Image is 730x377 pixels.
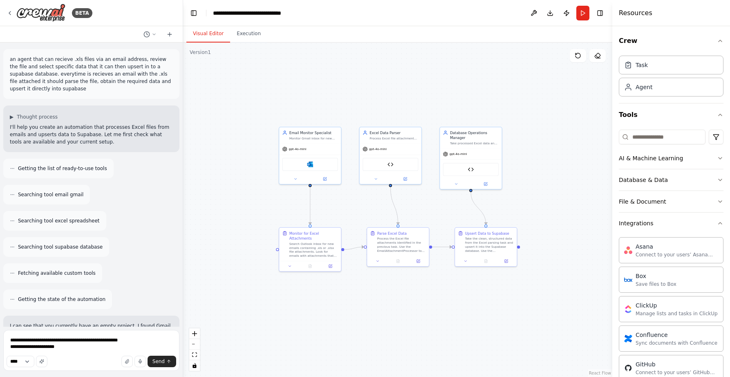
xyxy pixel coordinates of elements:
div: Manage lists and tasks in ClickUp [636,310,718,317]
div: Take the clean, structured data from the Excel parsing task and upsert it into the Supabase datab... [465,237,514,253]
div: Process Excel file attachments from emails, extract specific data columns, and transform the data... [369,136,418,140]
button: zoom out [189,339,200,350]
g: Edge from d6101654-3433-4263-a680-f3067e4520ff to 7286b052-3278-4431-babd-655936eaa51c [308,187,313,224]
div: Process the Excel file attachments identified in the previous task. Use the EmailAttachmentProces... [377,237,426,253]
button: Hide left sidebar [188,7,199,19]
div: Monitor for Excel AttachmentsSearch Outlook inbox for new emails containing .xls or .xlsx file at... [279,227,342,272]
span: Searching tool email gmail [18,191,83,198]
button: Visual Editor [186,25,230,43]
div: AI & Machine Learning [619,154,683,162]
button: Crew [619,29,723,52]
img: Logo [16,4,65,22]
div: Take processed Excel data and upsert it into the Supabase database, ensuring data integrity and h... [450,141,499,146]
button: Upload files [121,356,133,367]
button: toggle interactivity [189,360,200,371]
button: Integrations [619,213,723,234]
g: Edge from 72c623ff-0634-4324-99f5-1466d825d5e4 to e45fa0bc-a37a-41a9-b529-c697eda7d4df [468,192,488,224]
div: Email Monitor SpecialistMonitor Gmail inbox for new emails containing .xls or .xlsx file attachme... [279,127,342,184]
span: gpt-4o-mini [450,152,467,156]
div: Connect to your users’ GitHub accounts [636,369,718,376]
img: Email Attachment Processor [387,162,394,168]
button: zoom in [189,328,200,339]
button: fit view [189,350,200,360]
img: ClickUp [624,305,632,313]
span: Thought process [17,114,58,120]
div: Upsert Data to Supabase [465,231,509,236]
button: Hide right sidebar [594,7,606,19]
div: BETA [72,8,92,18]
div: Save files to Box [636,281,676,287]
button: Database & Data [619,169,723,191]
span: Searching tool excel spreadsheet [18,218,100,224]
button: AI & Machine Learning [619,148,723,169]
img: Asana [624,246,632,254]
div: Integrations [619,219,653,227]
a: React Flow attribution [589,371,611,375]
div: Connect to your users’ Asana accounts [636,251,718,258]
div: Asana [636,242,718,251]
div: Monitor for Excel Attachments [289,231,338,241]
span: Send [152,358,165,365]
div: File & Document [619,197,666,206]
img: Microsoft Outlook [307,162,313,168]
div: Monitor Gmail inbox for new emails containing .xls or .xlsx file attachments and extract the atta... [289,136,338,140]
span: Searching tool supabase database [18,244,103,250]
div: Upsert Data to SupabaseTake the clean, structured data from the Excel parsing task and upsert it ... [455,227,517,267]
button: No output available [300,263,321,269]
g: Edge from 7286b052-3278-4431-babd-655936eaa51c to 0e2176d4-3005-49cc-8b19-69dd04f61f54 [344,245,364,252]
div: Database Operations Manager [450,130,499,141]
div: Crew [619,52,723,103]
div: ClickUp [636,301,718,310]
span: Getting the list of ready-to-use tools [18,165,107,172]
span: Getting the state of the automation [18,296,105,303]
div: Database Operations ManagerTake processed Excel data and upsert it into the Supabase database, en... [439,127,502,190]
img: Confluence [624,334,632,343]
div: Version 1 [190,49,211,56]
div: Agent [636,83,652,91]
button: File & Document [619,191,723,212]
div: Task [636,61,648,69]
h4: Resources [619,8,652,18]
button: Switch to previous chat [140,29,160,39]
div: React Flow controls [189,328,200,371]
button: Improve this prompt [36,356,47,367]
button: Open in side panel [497,258,515,264]
span: gpt-4o-mini [369,147,387,151]
button: Execution [230,25,267,43]
span: gpt-4o-mini [289,147,306,151]
button: Open in side panel [391,176,419,182]
span: Fetching available custom tools [18,270,96,276]
div: Excel Data ParserProcess Excel file attachments from emails, extract specific data columns, and t... [359,127,422,184]
button: No output available [475,258,497,264]
div: Excel Data Parser [369,130,418,135]
div: Confluence [636,331,717,339]
img: GitHub [624,364,632,372]
div: Database & Data [619,176,668,184]
p: I can see that you currently have an empty project. I found Gmail tools for email processing, but... [10,322,173,359]
nav: breadcrumb [213,9,281,17]
div: Search Outlook inbox for new emails containing .xls or .xlsx file attachments. Look for emails wi... [289,242,338,258]
button: Open in side panel [311,176,339,182]
button: Send [148,356,176,367]
img: Box [624,276,632,284]
div: Parse Excel DataProcess the Excel file attachments identified in the previous task. Use the Email... [367,227,430,267]
div: Box [636,272,676,280]
div: Sync documents with Confluence [636,340,717,346]
p: I'll help you create an automation that processes Excel files from emails and upserts data to Sup... [10,123,173,146]
button: Open in side panel [322,263,339,269]
button: Open in side panel [410,258,427,264]
p: an agent that can recieve .xls files via an email address, review the file and select specific da... [10,56,173,92]
g: Edge from 1ea1a5c2-fbb5-46f7-9cfa-090574b95693 to 0e2176d4-3005-49cc-8b19-69dd04f61f54 [388,187,401,224]
g: Edge from 0e2176d4-3005-49cc-8b19-69dd04f61f54 to e45fa0bc-a37a-41a9-b529-c697eda7d4df [432,245,452,249]
button: Start a new chat [163,29,176,39]
div: Email Monitor Specialist [289,130,338,135]
div: GitHub [636,360,718,368]
span: ▶ [10,114,13,120]
button: No output available [387,258,409,264]
button: ▶Thought process [10,114,58,120]
div: Parse Excel Data [377,231,407,236]
button: Open in side panel [471,181,499,187]
button: Tools [619,103,723,126]
button: Click to speak your automation idea [134,356,146,367]
img: Supabase Client [468,166,474,173]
